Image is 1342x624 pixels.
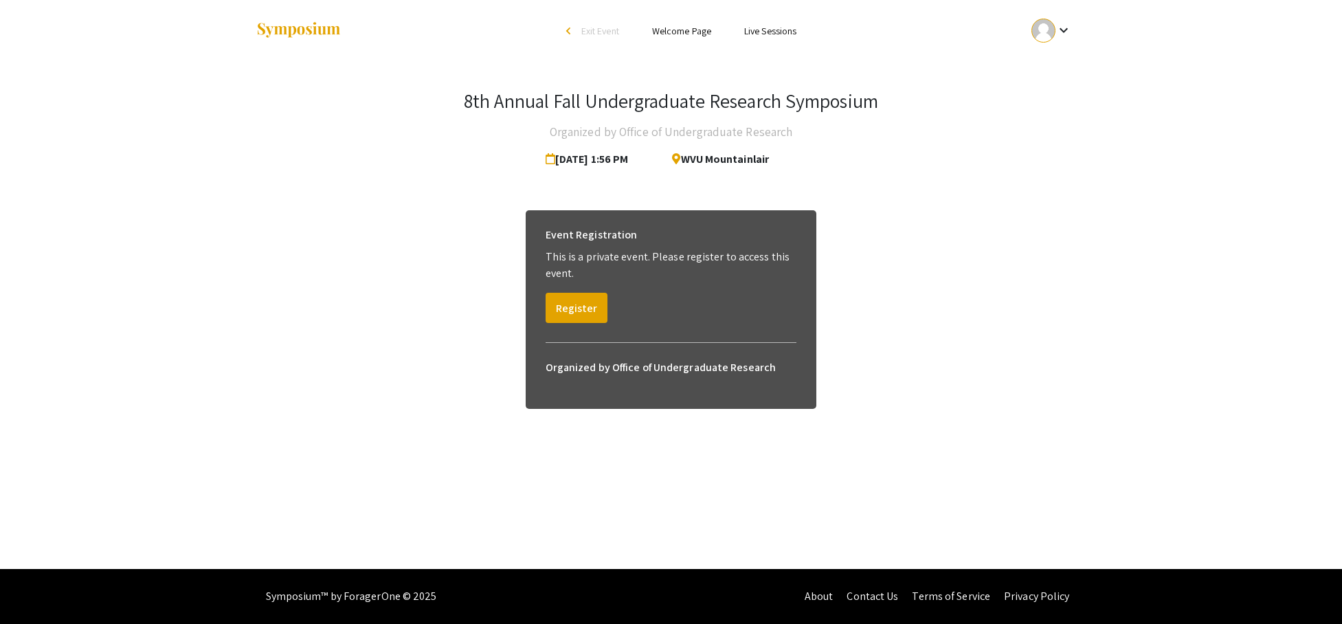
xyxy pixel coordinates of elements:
[1017,15,1086,46] button: Expand account dropdown
[550,118,793,146] h4: Organized by Office of Undergraduate Research
[546,221,638,249] h6: Event Registration
[464,89,878,113] h3: 8th Annual Fall Undergraduate Research Symposium
[546,249,797,282] p: This is a private event. Please register to access this event.
[661,146,769,173] span: WVU Mountainlair
[566,27,574,35] div: arrow_back_ios
[546,293,607,323] button: Register
[847,589,898,603] a: Contact Us
[546,146,634,173] span: [DATE] 1:56 PM
[652,25,711,37] a: Welcome Page
[744,25,796,37] a: Live Sessions
[805,589,834,603] a: About
[581,25,619,37] span: Exit Event
[10,562,58,614] iframe: Chat
[546,354,797,381] h6: Organized by Office of Undergraduate Research
[266,569,437,624] div: Symposium™ by ForagerOne © 2025
[1055,22,1072,38] mat-icon: Expand account dropdown
[1004,589,1069,603] a: Privacy Policy
[256,21,342,40] img: Symposium by ForagerOne
[912,589,990,603] a: Terms of Service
